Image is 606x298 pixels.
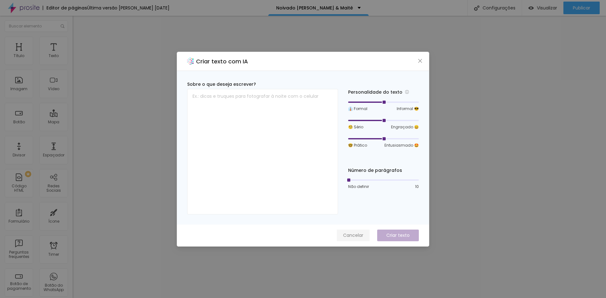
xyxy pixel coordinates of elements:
[384,143,419,148] span: Entusiasmado 🤩
[415,184,419,190] span: 10
[187,81,338,88] div: Sobre o que deseja escrever?
[377,230,419,241] button: Criar texto
[348,89,419,96] div: Personalidade do texto
[397,106,419,112] span: Informal 😎
[418,58,423,63] span: close
[417,57,424,64] button: Close
[348,124,363,130] span: 🧐 Sério
[348,143,367,148] span: 🤓 Prático
[348,184,369,190] span: Não definir
[348,106,367,112] span: 👔 Formal
[391,124,419,130] span: Engraçado 😄
[348,167,419,174] div: Número de parágrafos
[343,232,363,239] span: Cancelar
[196,57,248,66] h2: Criar texto com IA
[337,230,370,241] button: Cancelar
